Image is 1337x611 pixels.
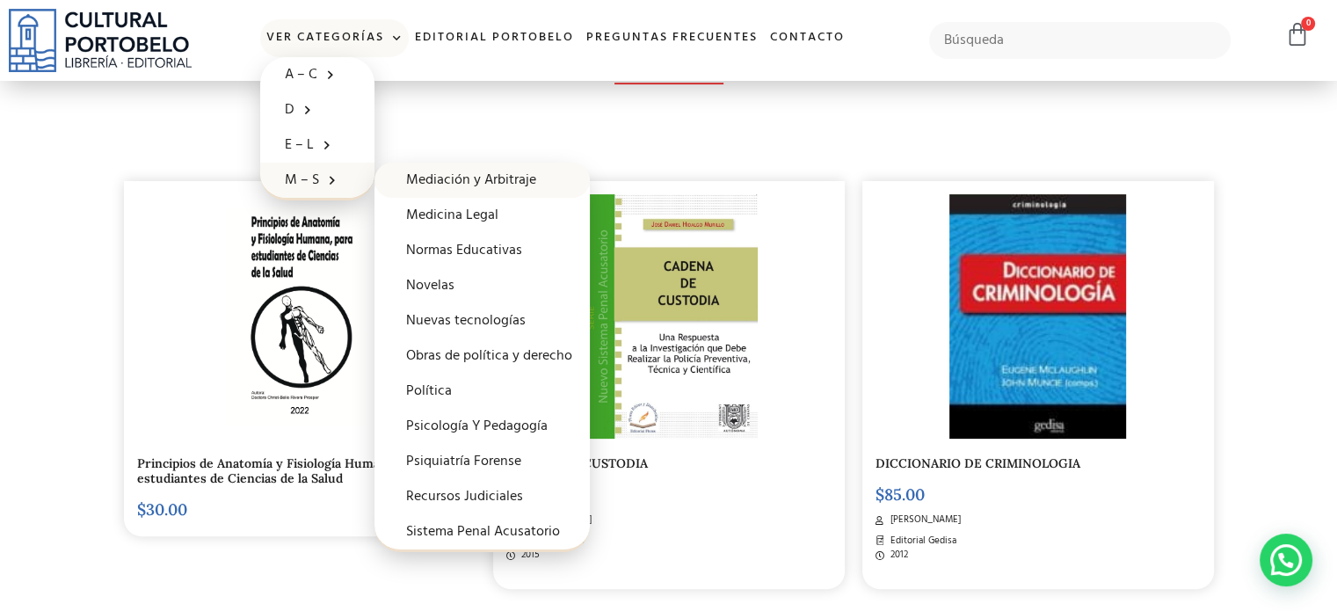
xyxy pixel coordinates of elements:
[374,409,590,444] a: Psicología Y Pedagogía
[517,548,540,563] span: 2015
[374,163,590,198] a: Mediación y Arbitraje
[374,444,590,479] a: Psiquiatría Forense
[374,338,590,374] a: Obras de política y derecho
[409,19,580,57] a: Editorial Portobelo
[580,19,764,57] a: Preguntas frecuentes
[929,22,1231,59] input: Búsqueda
[579,194,758,439] img: cadenadecustodia-1-scaled-1.jpg
[374,233,590,268] a: Normas Educativas
[260,57,374,200] ul: Ver Categorías
[764,19,851,57] a: Contacto
[260,163,374,198] a: M – S
[374,268,590,303] a: Novelas
[374,303,590,338] a: Nuevas tecnologías
[260,19,409,57] a: Ver Categorías
[374,374,590,409] a: Política
[260,57,374,92] a: A – C
[137,499,146,520] span: $
[876,455,1080,471] a: DICCIONARIO DE CRIMINOLOGIA
[260,92,374,127] a: D
[215,194,384,439] img: Captura-de-Pantalla-2022-07-28-a-las-3.23.45-p.-m..png
[1301,17,1315,31] span: 0
[260,127,374,163] a: E – L
[876,484,884,505] span: $
[506,455,648,471] a: CADENA DE CUSTODIA
[137,455,426,486] a: Principios de Anatomía y Fisiología Humana, para estudiantes de Ciencias de la Salud
[886,534,956,549] span: Editorial Gedisa
[374,163,590,552] ul: M – S
[374,514,590,549] a: Sistema Penal Acusatorio
[1285,22,1310,47] a: 0
[374,479,590,514] a: Recursos Judiciales
[876,484,925,505] bdi: 85.00
[949,194,1126,439] img: diccionario_de_criminologia-2.jpg
[886,513,961,527] span: [PERSON_NAME]
[886,548,908,563] span: 2012
[374,198,590,233] a: Medicina Legal
[137,499,187,520] bdi: 30.00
